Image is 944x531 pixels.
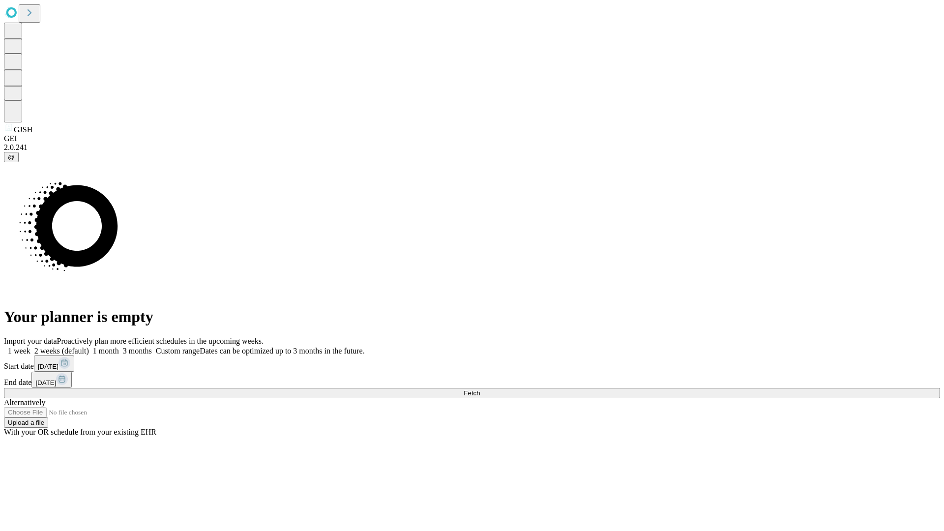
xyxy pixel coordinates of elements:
button: Upload a file [4,417,48,428]
div: End date [4,372,940,388]
div: 2.0.241 [4,143,940,152]
div: GEI [4,134,940,143]
button: Fetch [4,388,940,398]
span: Import your data [4,337,57,345]
span: 1 month [93,347,119,355]
button: [DATE] [31,372,72,388]
h1: Your planner is empty [4,308,940,326]
span: Custom range [156,347,200,355]
span: Alternatively [4,398,45,407]
span: Dates can be optimized up to 3 months in the future. [200,347,364,355]
div: Start date [4,355,940,372]
button: [DATE] [34,355,74,372]
span: [DATE] [35,379,56,386]
span: @ [8,153,15,161]
span: 3 months [123,347,152,355]
span: GJSH [14,125,32,134]
span: Fetch [464,389,480,397]
button: @ [4,152,19,162]
span: [DATE] [38,363,59,370]
span: Proactively plan more efficient schedules in the upcoming weeks. [57,337,264,345]
span: 1 week [8,347,30,355]
span: With your OR schedule from your existing EHR [4,428,156,436]
span: 2 weeks (default) [34,347,89,355]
